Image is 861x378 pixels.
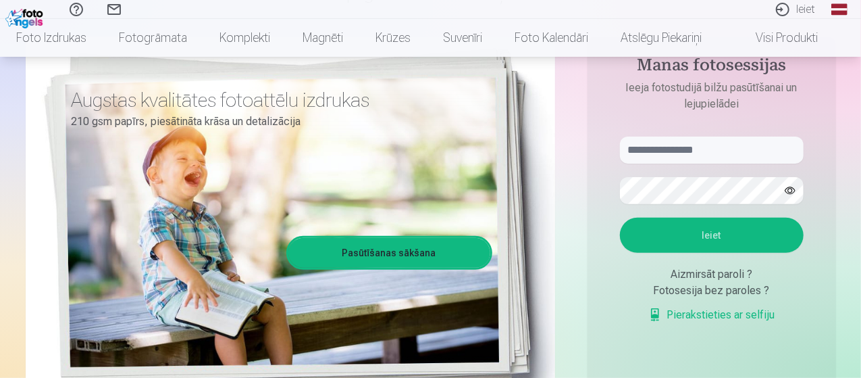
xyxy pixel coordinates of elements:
a: Magnēti [286,19,359,57]
a: Pierakstieties ar selfiju [648,307,775,323]
a: Pasūtīšanas sākšana [288,238,490,268]
button: Ieiet [620,218,804,253]
h3: Augstas kvalitātes fotoattēlu izdrukas [72,88,482,112]
div: Aizmirsāt paroli ? [620,266,804,283]
a: Visi produkti [718,19,834,57]
a: Fotogrāmata [103,19,203,57]
p: Ieeja fotostudijā bilžu pasūtīšanai un lejupielādei [606,80,817,112]
a: Atslēgu piekariņi [604,19,718,57]
div: Fotosesija bez paroles ? [620,283,804,299]
p: 210 gsm papīrs, piesātināta krāsa un detalizācija [72,112,482,131]
a: Foto kalendāri [498,19,604,57]
a: Suvenīri [427,19,498,57]
a: Komplekti [203,19,286,57]
h4: Manas fotosessijas [606,55,817,80]
img: /fa1 [5,5,47,28]
a: Krūzes [359,19,427,57]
